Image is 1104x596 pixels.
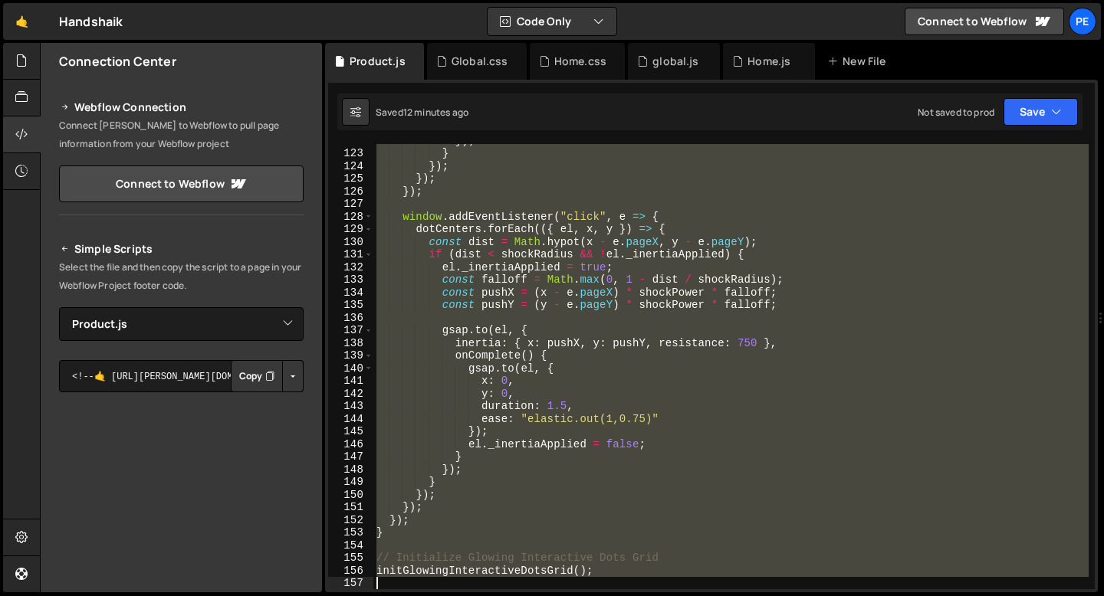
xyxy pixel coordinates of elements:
div: 146 [328,438,373,451]
button: Copy [231,360,283,392]
div: Handshaik [59,12,123,31]
div: Button group with nested dropdown [231,360,304,392]
div: 156 [328,565,373,578]
h2: Connection Center [59,53,176,70]
div: 151 [328,501,373,514]
button: Save [1004,98,1078,126]
div: 149 [328,476,373,489]
div: 131 [328,248,373,261]
div: 12 minutes ago [403,106,468,119]
iframe: YouTube video player [59,418,305,555]
div: 137 [328,324,373,337]
div: 141 [328,375,373,388]
div: Saved [376,106,468,119]
div: 150 [328,489,373,502]
div: 132 [328,261,373,274]
div: Global.css [452,54,508,69]
div: 155 [328,552,373,565]
a: Pe [1069,8,1096,35]
div: Not saved to prod [918,106,994,119]
div: 138 [328,337,373,350]
div: 129 [328,223,373,236]
h2: Simple Scripts [59,240,304,258]
div: 135 [328,299,373,312]
div: Product.js [350,54,406,69]
div: 154 [328,539,373,552]
div: 133 [328,273,373,287]
div: 127 [328,198,373,211]
p: Connect [PERSON_NAME] to Webflow to pull page information from your Webflow project [59,116,304,153]
a: Connect to Webflow [59,165,304,202]
div: 130 [328,236,373,249]
div: 128 [328,211,373,224]
div: 123 [328,147,373,160]
div: 140 [328,362,373,375]
div: 136 [328,312,373,325]
div: 142 [328,388,373,401]
div: 148 [328,463,373,476]
div: 126 [328,185,373,198]
p: Select the file and then copy the script to a page in your Webflow Project footer code. [59,258,304,295]
div: 143 [328,400,373,413]
div: 134 [328,287,373,300]
div: 153 [328,526,373,539]
div: 157 [328,577,373,590]
h2: Webflow Connection [59,98,304,116]
div: 152 [328,514,373,527]
div: 125 [328,172,373,185]
a: 🤙 [3,3,41,40]
div: 147 [328,450,373,463]
div: Home.css [554,54,606,69]
div: 145 [328,425,373,438]
textarea: <!--🤙 [URL][PERSON_NAME][DOMAIN_NAME]> <script>document.addEventListener("DOMContentLoaded", func... [59,360,304,392]
div: 124 [328,160,373,173]
button: Code Only [488,8,616,35]
a: Connect to Webflow [905,8,1064,35]
div: 144 [328,413,373,426]
div: global.js [652,54,698,69]
div: 139 [328,349,373,362]
div: Home.js [747,54,790,69]
div: New File [827,54,892,69]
